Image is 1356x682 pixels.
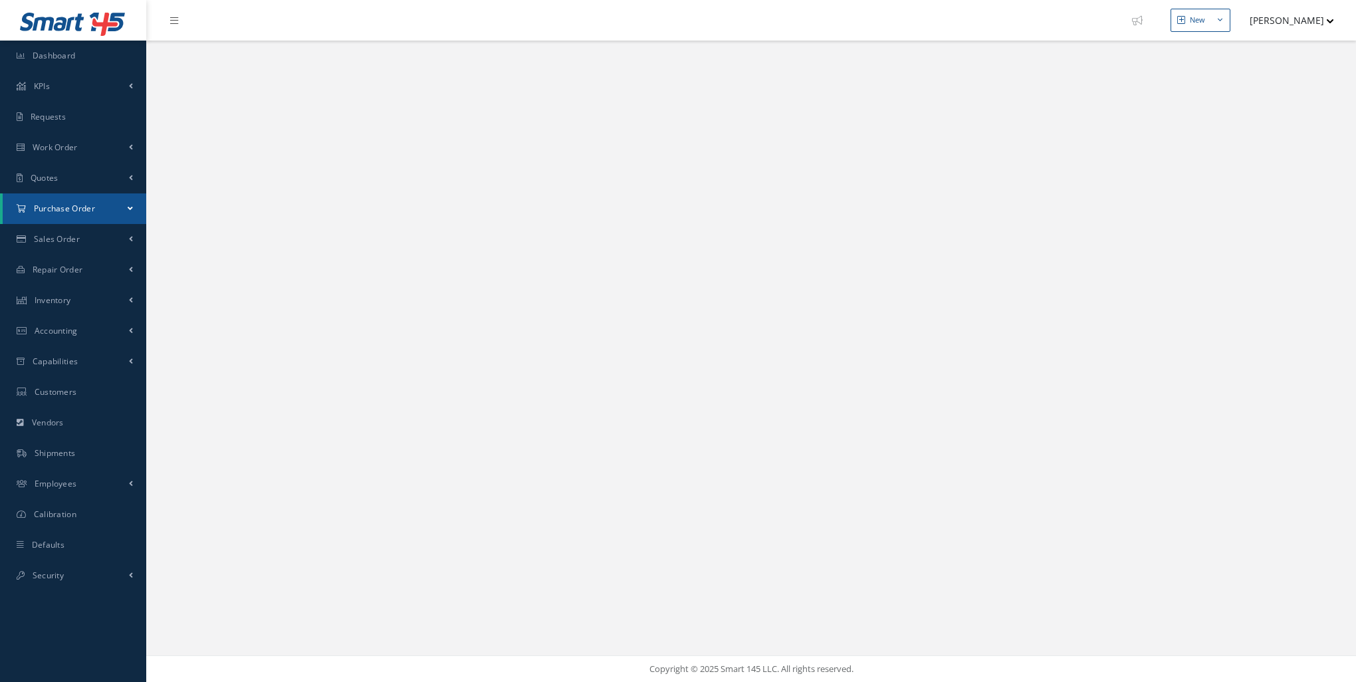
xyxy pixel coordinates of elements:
button: New [1171,9,1230,32]
span: Quotes [31,172,58,183]
a: Purchase Order [3,193,146,224]
span: Inventory [35,294,71,306]
span: Sales Order [34,233,80,245]
span: Calibration [34,509,76,520]
span: Repair Order [33,264,83,275]
span: Security [33,570,64,581]
span: Defaults [32,539,64,550]
span: Vendors [32,417,64,428]
button: [PERSON_NAME] [1237,7,1334,33]
span: KPIs [34,80,50,92]
span: Accounting [35,325,78,336]
span: Customers [35,386,77,398]
span: Work Order [33,142,78,153]
div: New [1190,15,1205,26]
div: Copyright © 2025 Smart 145 LLC. All rights reserved. [160,663,1343,676]
span: Purchase Order [34,203,95,214]
span: Shipments [35,447,76,459]
span: Requests [31,111,66,122]
span: Dashboard [33,50,76,61]
span: Employees [35,478,77,489]
span: Capabilities [33,356,78,367]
